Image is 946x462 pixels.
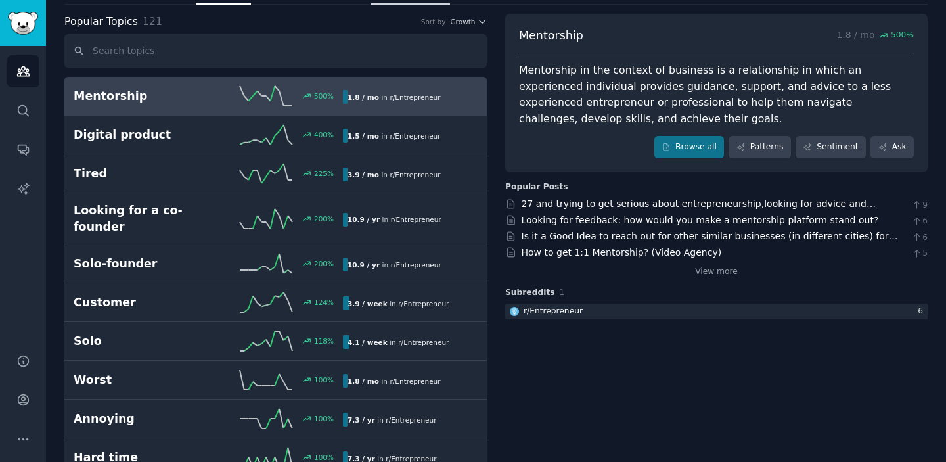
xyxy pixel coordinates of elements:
[343,413,441,427] div: in
[421,17,446,26] div: Sort by
[390,377,440,385] span: r/ Entrepreneur
[343,129,445,143] div: in
[348,132,379,140] b: 1.5 / mo
[314,259,334,268] div: 200 %
[524,306,583,317] div: r/ Entrepreneur
[398,300,449,308] span: r/ Entrepreneur
[74,166,208,182] h2: Tired
[314,169,334,178] div: 225 %
[390,171,440,179] span: r/ Entrepreneur
[911,200,928,212] span: 9
[74,127,208,143] h2: Digital product
[391,216,441,223] span: r/ Entrepreneur
[314,336,334,346] div: 118 %
[348,261,380,269] b: 10.9 / yr
[314,298,334,307] div: 124 %
[314,453,334,462] div: 100 %
[343,90,445,104] div: in
[348,216,380,223] b: 10.9 / yr
[870,136,914,158] a: Ask
[348,416,375,424] b: 7.3 / yr
[729,136,790,158] a: Patterns
[314,414,334,423] div: 100 %
[64,283,487,322] a: Customer124%3.9 / weekin r/Entrepreneur
[505,287,555,299] span: Subreddits
[695,266,738,278] a: View more
[314,375,334,384] div: 100 %
[64,154,487,193] a: Tired225%3.9 / moin r/Entrepreneur
[74,256,208,272] h2: Solo-founder
[911,232,928,244] span: 6
[386,416,436,424] span: r/ Entrepreneur
[74,372,208,388] h2: Worst
[519,62,914,127] div: Mentorship in the context of business is a relationship in which an experienced individual provid...
[348,93,379,101] b: 1.8 / mo
[918,306,928,317] div: 6
[343,258,446,271] div: in
[654,136,725,158] a: Browse all
[343,374,445,388] div: in
[343,213,446,227] div: in
[911,248,928,260] span: 5
[348,377,379,385] b: 1.8 / mo
[64,116,487,154] a: Digital product400%1.5 / moin r/Entrepreneur
[343,168,445,181] div: in
[391,261,441,269] span: r/ Entrepreneur
[522,215,879,225] a: Looking for feedback: how would you make a mentorship platform stand out?
[450,17,487,26] button: Growth
[390,132,440,140] span: r/ Entrepreneur
[314,91,334,101] div: 500 %
[390,93,440,101] span: r/ Entrepreneur
[314,130,334,139] div: 400 %
[74,88,208,104] h2: Mentorship
[64,400,487,438] a: Annoying100%7.3 / yrin r/Entrepreneur
[64,77,487,116] a: Mentorship500%1.8 / moin r/Entrepreneur
[343,296,453,310] div: in
[505,181,568,193] div: Popular Posts
[64,193,487,244] a: Looking for a co-founder200%10.9 / yrin r/Entrepreneur
[505,304,928,320] a: Entrepreneurr/Entrepreneur6
[522,247,722,258] a: How to get 1:1 Mentorship? (Video Agency)
[522,231,898,255] a: Is it a Good Idea to reach out for other similar businesses (in different cities) for Mentorship?
[64,14,138,30] span: Popular Topics
[348,171,379,179] b: 3.9 / mo
[74,411,208,427] h2: Annoying
[519,28,583,44] span: Mentorship
[74,202,208,235] h2: Looking for a co-founder
[450,17,475,26] span: Growth
[348,300,388,308] b: 3.9 / week
[314,214,334,223] div: 200 %
[74,294,208,311] h2: Customer
[74,333,208,350] h2: Solo
[796,136,866,158] a: Sentiment
[8,12,38,35] img: GummySearch logo
[510,307,519,316] img: Entrepreneur
[522,198,876,223] a: 27 and trying to get serious about entrepreneurship,looking for advice and mentorship
[143,15,162,28] span: 121
[64,34,487,68] input: Search topics
[836,28,914,44] p: 1.8 / mo
[911,216,928,227] span: 6
[560,288,565,297] span: 1
[891,30,914,41] span: 500 %
[398,338,449,346] span: r/ Entrepreneur
[343,335,453,349] div: in
[64,322,487,361] a: Solo118%4.1 / weekin r/Entrepreneur
[64,244,487,283] a: Solo-founder200%10.9 / yrin r/Entrepreneur
[348,338,388,346] b: 4.1 / week
[64,361,487,400] a: Worst100%1.8 / moin r/Entrepreneur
